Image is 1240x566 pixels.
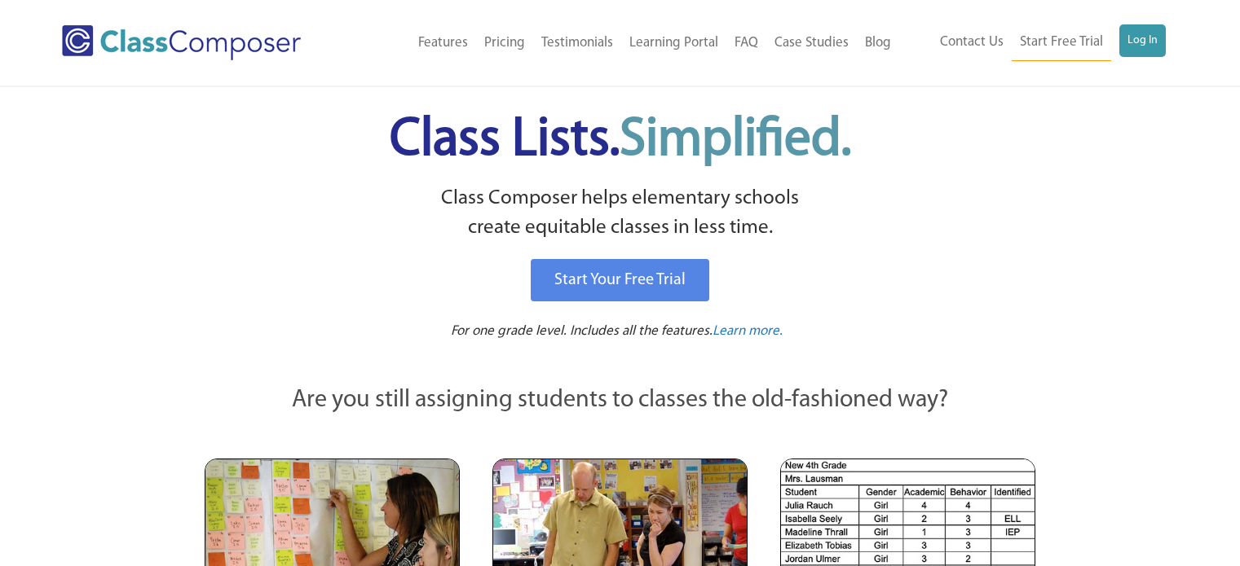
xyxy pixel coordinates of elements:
a: Start Free Trial [1012,24,1111,61]
a: Features [410,25,476,61]
span: Simplified. [620,114,851,167]
span: For one grade level. Includes all the features. [451,324,713,338]
span: Learn more. [713,324,783,338]
a: Contact Us [932,24,1012,60]
a: Blog [857,25,899,61]
a: Learn more. [713,322,783,342]
a: Start Your Free Trial [531,259,709,301]
a: Pricing [476,25,533,61]
span: Start Your Free Trial [554,272,686,288]
a: Testimonials [533,25,621,61]
p: Are you still assigning students to classes the old-fashioned way? [205,383,1036,419]
nav: Header Menu [353,25,898,61]
img: Class Composer [62,25,301,60]
a: Log In [1119,24,1166,57]
a: Case Studies [766,25,857,61]
p: Class Composer helps elementary schools create equitable classes in less time. [202,184,1039,244]
a: Learning Portal [621,25,726,61]
nav: Header Menu [899,24,1166,61]
span: Class Lists. [390,114,851,167]
a: FAQ [726,25,766,61]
